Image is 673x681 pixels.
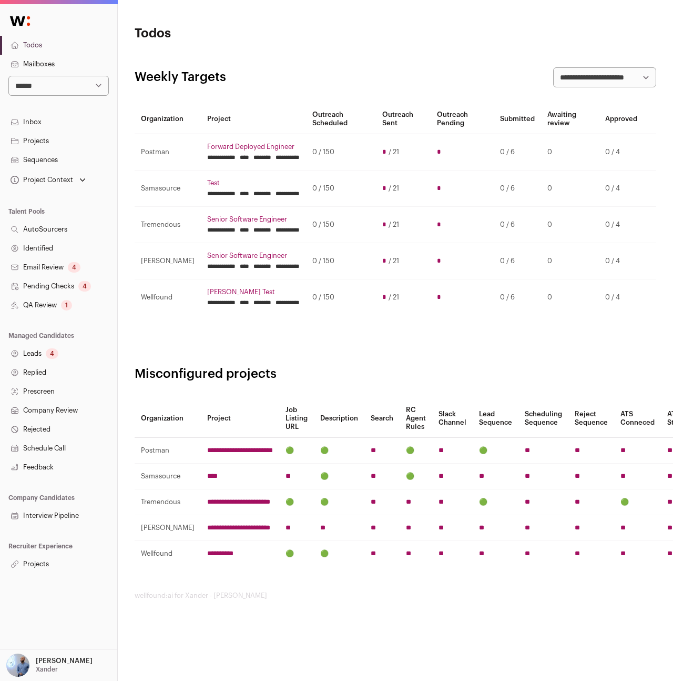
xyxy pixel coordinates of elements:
[389,257,399,265] span: / 21
[279,399,314,438] th: Job Listing URL
[279,489,314,515] td: 🟢
[135,515,201,541] td: [PERSON_NAME]
[376,104,431,134] th: Outreach Sent
[135,134,201,171] td: Postman
[568,399,614,438] th: Reject Sequence
[541,171,599,207] td: 0
[135,171,201,207] td: Samasource
[473,399,518,438] th: Lead Sequence
[8,173,88,187] button: Open dropdown
[389,293,399,302] span: / 21
[8,176,73,184] div: Project Context
[207,215,300,224] a: Senior Software Engineer
[432,399,473,438] th: Slack Channel
[614,489,661,515] td: 🟢
[473,438,518,464] td: 🟢
[135,207,201,243] td: Tremendous
[494,134,541,171] td: 0 / 6
[135,489,201,515] td: Tremendous
[207,288,300,296] a: [PERSON_NAME] Test
[400,399,432,438] th: RC Agent Rules
[314,489,364,515] td: 🟢
[135,464,201,489] td: Samasource
[541,104,599,134] th: Awaiting review
[207,143,300,151] a: Forward Deployed Engineer
[306,207,376,243] td: 0 / 150
[78,281,91,292] div: 4
[494,207,541,243] td: 0 / 6
[135,366,656,383] h2: Misconfigured projects
[306,243,376,279] td: 0 / 150
[207,179,300,187] a: Test
[389,221,399,229] span: / 21
[279,438,314,464] td: 🟢
[279,541,314,567] td: 🟢
[135,69,226,86] h2: Weekly Targets
[541,243,599,279] td: 0
[61,300,72,311] div: 1
[6,654,29,677] img: 97332-medium_jpg
[364,399,400,438] th: Search
[400,464,432,489] td: 🟢
[314,438,364,464] td: 🟢
[314,541,364,567] td: 🟢
[36,657,93,665] p: [PERSON_NAME]
[541,134,599,171] td: 0
[36,665,58,674] p: Xander
[306,134,376,171] td: 0 / 150
[4,654,95,677] button: Open dropdown
[4,11,36,32] img: Wellfound
[306,279,376,316] td: 0 / 150
[306,104,376,134] th: Outreach Scheduled
[389,148,399,156] span: / 21
[314,399,364,438] th: Description
[201,399,279,438] th: Project
[541,207,599,243] td: 0
[135,104,201,134] th: Organization
[389,184,399,193] span: / 21
[494,104,541,134] th: Submitted
[135,399,201,438] th: Organization
[431,104,494,134] th: Outreach Pending
[599,279,644,316] td: 0 / 4
[135,592,656,600] footer: wellfound:ai for Xander - [PERSON_NAME]
[68,262,80,273] div: 4
[599,207,644,243] td: 0 / 4
[135,541,201,567] td: Wellfound
[599,243,644,279] td: 0 / 4
[135,243,201,279] td: [PERSON_NAME]
[599,104,644,134] th: Approved
[518,399,568,438] th: Scheduling Sequence
[306,171,376,207] td: 0 / 150
[494,171,541,207] td: 0 / 6
[135,279,201,316] td: Wellfound
[599,171,644,207] td: 0 / 4
[135,438,201,464] td: Postman
[135,25,309,42] h1: Todos
[494,279,541,316] td: 0 / 6
[46,348,58,359] div: 4
[400,438,432,464] td: 🟢
[201,104,306,134] th: Project
[599,134,644,171] td: 0 / 4
[614,399,661,438] th: ATS Conneced
[541,279,599,316] td: 0
[207,252,300,260] a: Senior Software Engineer
[314,464,364,489] td: 🟢
[494,243,541,279] td: 0 / 6
[473,489,518,515] td: 🟢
